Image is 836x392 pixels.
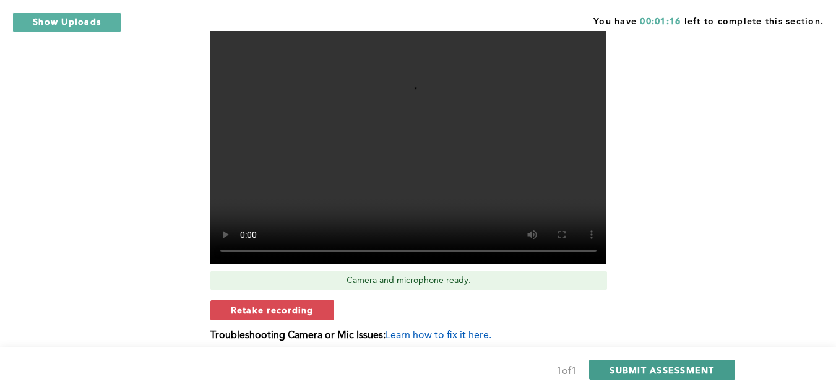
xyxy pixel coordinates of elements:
[610,364,714,376] span: SUBMIT ASSESSMENT
[210,271,607,290] div: Camera and microphone ready.
[210,300,334,320] button: Retake recording
[593,12,824,28] span: You have left to complete this section.
[12,12,121,32] button: Show Uploads
[386,331,491,341] span: Learn how to fix it here.
[231,304,314,316] span: Retake recording
[589,360,735,380] button: SUBMIT ASSESSMENT
[210,331,386,341] b: Troubleshooting Camera or Mic Issues:
[640,17,681,26] span: 00:01:16
[556,363,577,380] div: 1 of 1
